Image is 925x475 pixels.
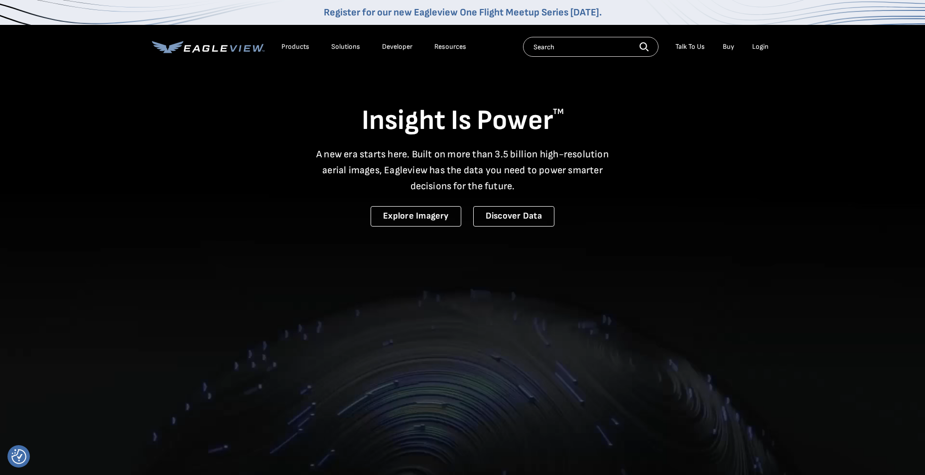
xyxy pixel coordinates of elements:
[331,42,360,51] div: Solutions
[723,42,734,51] a: Buy
[523,37,659,57] input: Search
[324,6,602,18] a: Register for our new Eagleview One Flight Meetup Series [DATE].
[382,42,412,51] a: Developer
[11,449,26,464] button: Consent Preferences
[152,104,774,138] h1: Insight Is Power
[281,42,309,51] div: Products
[11,449,26,464] img: Revisit consent button
[473,206,554,227] a: Discover Data
[553,107,564,117] sup: TM
[371,206,461,227] a: Explore Imagery
[752,42,769,51] div: Login
[675,42,705,51] div: Talk To Us
[310,146,615,194] p: A new era starts here. Built on more than 3.5 billion high-resolution aerial images, Eagleview ha...
[434,42,466,51] div: Resources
